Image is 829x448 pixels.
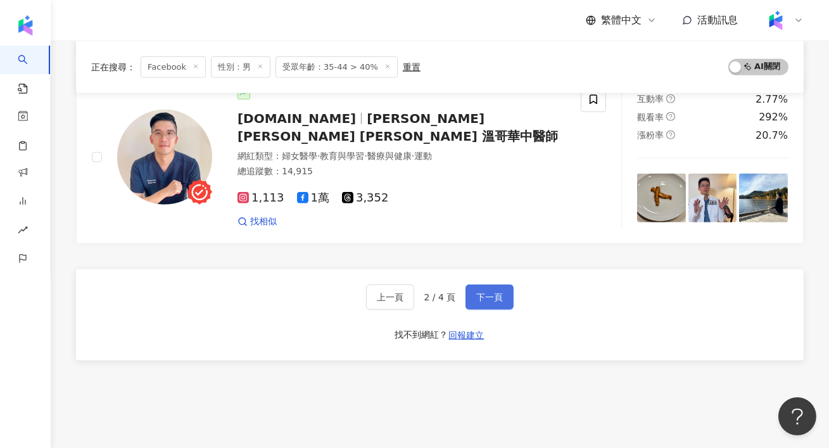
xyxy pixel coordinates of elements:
[414,151,432,161] span: 運動
[237,111,356,126] span: [DOMAIN_NAME]
[756,93,788,106] div: 2.77%
[250,215,277,228] span: 找相似
[237,165,566,178] div: 總追蹤數 ： 14,915
[448,325,485,345] button: 回報建立
[666,131,675,139] span: question-circle
[412,151,414,161] span: ·
[237,215,277,228] a: 找相似
[637,94,664,104] span: 互動率
[237,111,558,144] span: [PERSON_NAME][PERSON_NAME] [PERSON_NAME] 溫哥華中醫師
[297,191,329,205] span: 1萬
[76,71,804,244] a: KOL Avatar[DOMAIN_NAME][PERSON_NAME][PERSON_NAME] [PERSON_NAME] 溫哥華中醫師網紅類型：婦女醫學·教育與學習·醫療與健康·運動總追蹤...
[342,191,389,205] span: 3,352
[637,112,664,122] span: 觀看率
[601,13,642,27] span: 繁體中文
[756,129,788,143] div: 20.7%
[18,46,43,95] a: search
[91,61,136,72] span: 正在搜尋 ：
[666,112,675,121] span: question-circle
[367,151,412,161] span: 醫療與健康
[778,397,816,435] iframe: Help Scout Beacon - Open
[637,130,664,140] span: 漲粉率
[688,174,737,222] img: post-image
[637,174,686,222] img: post-image
[395,329,448,342] div: 找不到網紅？
[697,14,738,26] span: 活動訊息
[377,292,403,302] span: 上一頁
[364,151,367,161] span: ·
[476,292,503,302] span: 下一頁
[237,150,566,163] div: 網紅類型 ：
[764,8,788,32] img: Kolr%20app%20icon%20%281%29.png
[211,56,270,77] span: 性別：男
[317,151,320,161] span: ·
[403,61,421,72] div: 重置
[666,94,675,103] span: question-circle
[759,110,788,124] div: 292%
[739,174,788,222] img: post-image
[282,151,317,161] span: 婦女醫學
[366,285,414,310] button: 上一頁
[275,56,398,77] span: 受眾年齡：35-44 > 40%
[449,330,484,340] span: 回報建立
[465,285,514,310] button: 下一頁
[15,15,35,35] img: logo icon
[424,292,456,302] span: 2 / 4 頁
[18,217,28,246] span: rise
[320,151,364,161] span: 教育與學習
[237,191,284,205] span: 1,113
[141,56,206,77] span: Facebook
[117,110,212,205] img: KOL Avatar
